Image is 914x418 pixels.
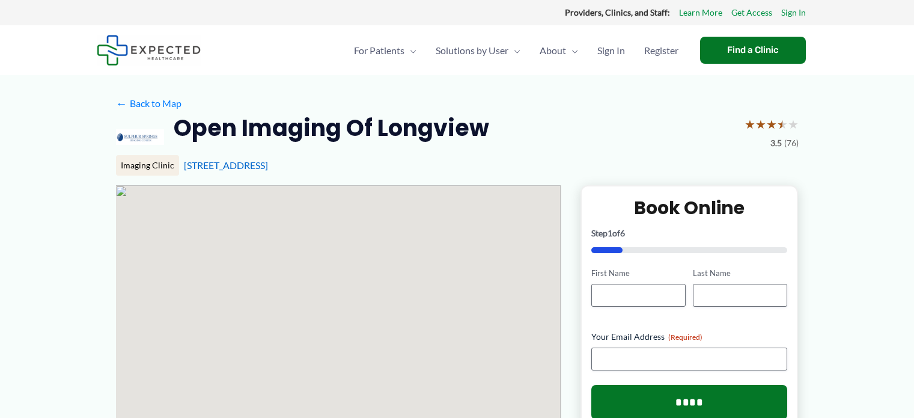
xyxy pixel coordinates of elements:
[788,113,799,135] span: ★
[679,5,722,20] a: Learn More
[591,268,686,279] label: First Name
[184,159,268,171] a: [STREET_ADDRESS]
[116,155,179,176] div: Imaging Clinic
[97,35,201,66] img: Expected Healthcare Logo - side, dark font, small
[566,29,578,72] span: Menu Toggle
[174,113,489,143] h2: Open Imaging of Longview
[508,29,520,72] span: Menu Toggle
[777,113,788,135] span: ★
[597,29,625,72] span: Sign In
[530,29,588,72] a: AboutMenu Toggle
[591,331,788,343] label: Your Email Address
[745,113,755,135] span: ★
[781,5,806,20] a: Sign In
[770,135,782,151] span: 3.5
[608,228,612,238] span: 1
[731,5,772,20] a: Get Access
[426,29,530,72] a: Solutions by UserMenu Toggle
[565,7,670,17] strong: Providers, Clinics, and Staff:
[693,268,787,279] label: Last Name
[784,135,799,151] span: (76)
[354,29,404,72] span: For Patients
[755,113,766,135] span: ★
[116,94,181,112] a: ←Back to Map
[116,97,127,109] span: ←
[588,29,635,72] a: Sign In
[766,113,777,135] span: ★
[635,29,688,72] a: Register
[344,29,426,72] a: For PatientsMenu Toggle
[540,29,566,72] span: About
[436,29,508,72] span: Solutions by User
[344,29,688,72] nav: Primary Site Navigation
[668,333,702,342] span: (Required)
[404,29,416,72] span: Menu Toggle
[644,29,678,72] span: Register
[700,37,806,64] a: Find a Clinic
[591,196,788,220] h2: Book Online
[620,228,625,238] span: 6
[591,229,788,238] p: Step of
